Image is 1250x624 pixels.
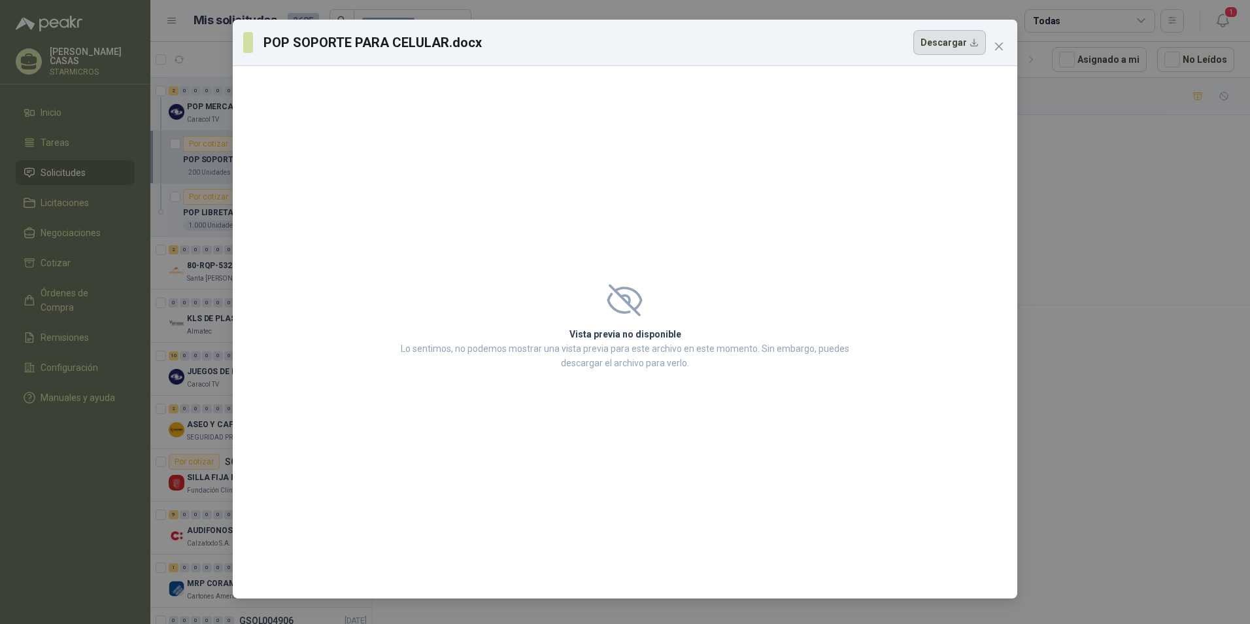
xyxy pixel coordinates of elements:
[397,327,853,341] h2: Vista previa no disponible
[263,33,482,52] h3: POP SOPORTE PARA CELULAR.docx
[994,41,1004,52] span: close
[913,30,986,55] button: Descargar
[988,36,1009,57] button: Close
[397,341,853,370] p: Lo sentimos, no podemos mostrar una vista previa para este archivo en este momento. Sin embargo, ...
